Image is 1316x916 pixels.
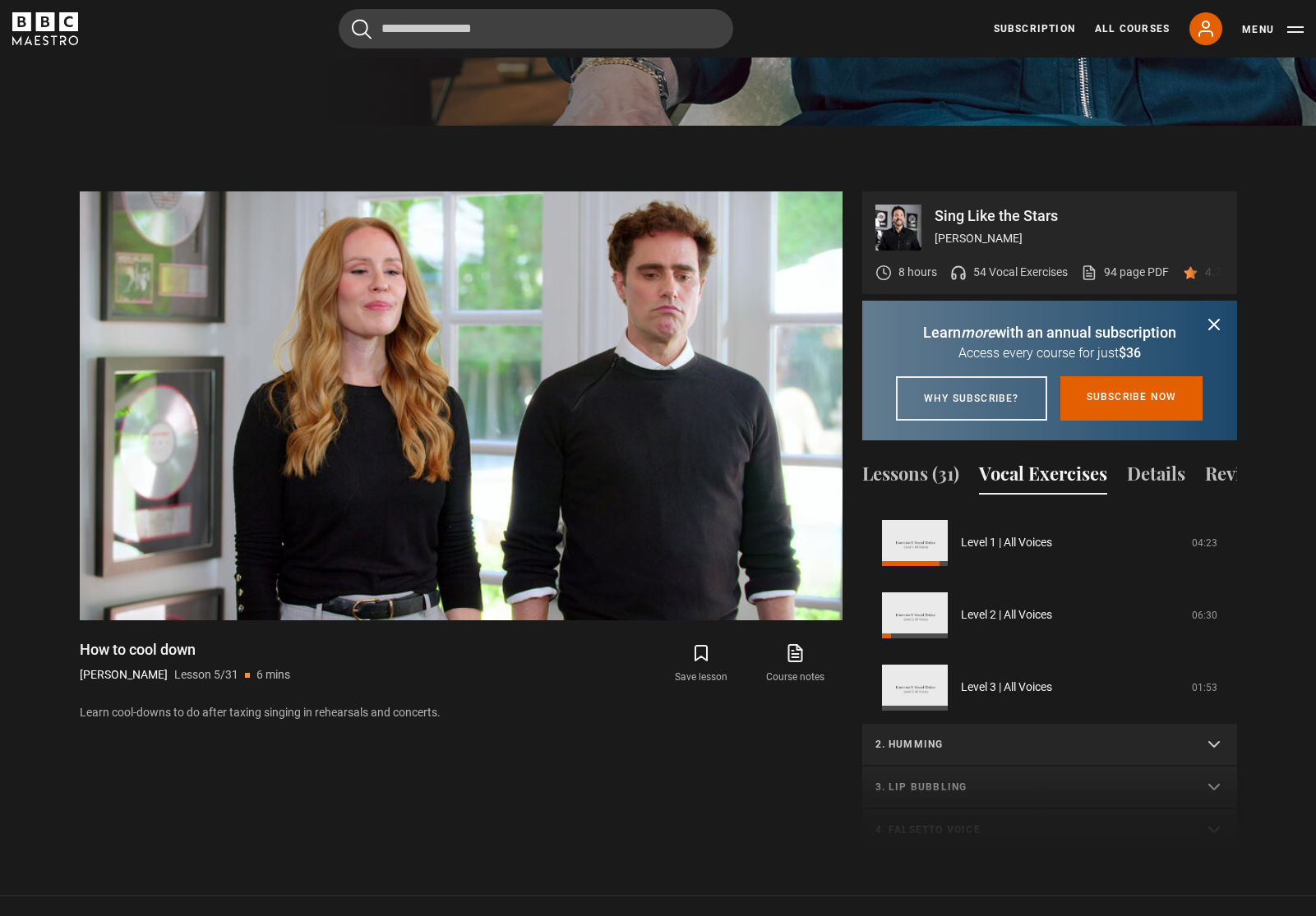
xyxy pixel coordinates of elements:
[882,321,1217,343] p: Learn with an annual subscription
[862,460,959,495] button: Lessons (31)
[973,264,1068,281] p: 54 Vocal Exercises
[875,737,1184,752] p: 2. Humming
[961,534,1052,551] a: Level 1 | All Voices
[961,324,995,341] i: more
[174,666,238,684] p: Lesson 5/31
[882,343,1217,363] p: Access every course for just
[994,21,1075,36] a: Subscription
[1242,21,1304,38] button: Toggle navigation
[898,264,937,281] p: 8 hours
[339,9,733,48] input: Search
[935,209,1224,223] p: Sing Like the Stars
[896,376,1047,421] a: Why subscribe?
[80,666,168,684] p: [PERSON_NAME]
[1127,460,1185,495] button: Details
[935,230,1224,247] p: [PERSON_NAME]
[12,12,78,45] svg: BBC Maestro
[961,606,1052,624] a: Level 2 | All Voices
[256,666,290,684] p: 6 mins
[352,19,372,39] button: Submit the search query
[1095,21,1170,36] a: All Courses
[654,640,748,688] button: Save lesson
[80,640,290,660] h1: How to cool down
[1060,376,1203,421] a: Subscribe now
[80,704,843,721] p: Learn cool-downs to do after taxing singing in rehearsals and concerts.
[979,460,1107,495] button: Vocal Exercises
[862,724,1237,766] summary: 2. Humming
[1081,264,1169,281] a: 94 page PDF
[1119,345,1141,361] span: $36
[1205,460,1308,495] button: Reviews (60)
[961,679,1052,696] a: Level 3 | All Voices
[748,640,842,688] a: Course notes
[80,191,843,620] video-js: Video Player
